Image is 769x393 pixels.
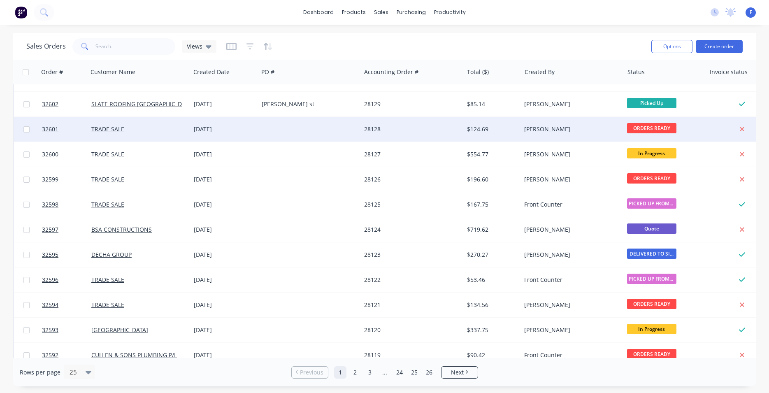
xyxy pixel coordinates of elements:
div: $53.46 [467,276,515,284]
div: [DATE] [194,276,255,284]
span: Rows per page [20,368,60,377]
div: [PERSON_NAME] [524,150,616,158]
div: Created By [525,68,555,76]
a: 32593 [42,318,91,342]
div: Created Date [193,68,230,76]
span: 32595 [42,251,58,259]
span: PICKED UP FROM ... [627,274,676,284]
div: $167.75 [467,200,515,209]
div: [PERSON_NAME] [524,100,616,108]
a: dashboard [299,6,338,19]
div: $337.75 [467,326,515,334]
div: sales [370,6,393,19]
div: [PERSON_NAME] [524,226,616,234]
a: 32602 [42,92,91,116]
span: PICKED UP FROM ... [627,198,676,209]
div: Front Counter [524,351,616,359]
a: TRADE SALE [91,200,124,208]
span: 32598 [42,200,58,209]
div: Total ($) [467,68,489,76]
a: CULLEN & SONS PLUMBING P/L [91,351,177,359]
a: Page 26 [423,366,435,379]
span: Views [187,42,202,51]
span: 32602 [42,100,58,108]
a: 32594 [42,293,91,317]
div: PO # [261,68,274,76]
div: Customer Name [91,68,135,76]
a: 32595 [42,242,91,267]
div: [DATE] [194,175,255,184]
span: F [750,9,752,16]
div: 28120 [364,326,455,334]
a: 32599 [42,167,91,192]
button: Create order [696,40,743,53]
span: 32593 [42,326,58,334]
h1: Sales Orders [26,42,66,50]
span: DELIVERED TO SI... [627,249,676,259]
div: $134.56 [467,301,515,309]
div: $196.60 [467,175,515,184]
span: Quote [627,223,676,234]
a: SLATE ROOFING [GEOGRAPHIC_DATA] [91,100,194,108]
div: $270.27 [467,251,515,259]
a: Page 2 [349,366,361,379]
span: In Progress [627,324,676,334]
img: Factory [15,6,27,19]
a: DECHA GROUP [91,251,132,258]
a: 32597 [42,217,91,242]
a: 32600 [42,142,91,167]
div: products [338,6,370,19]
div: Front Counter [524,200,616,209]
a: TRADE SALE [91,276,124,284]
a: Jump forward [379,366,391,379]
div: [PERSON_NAME] [524,301,616,309]
div: $719.62 [467,226,515,234]
div: [DATE] [194,251,255,259]
span: 32597 [42,226,58,234]
div: $554.77 [467,150,515,158]
div: [PERSON_NAME] [524,251,616,259]
span: Next [451,368,464,377]
div: $90.42 [467,351,515,359]
div: 28121 [364,301,455,309]
a: Page 1 is your current page [334,366,346,379]
a: Page 25 [408,366,421,379]
a: TRADE SALE [91,301,124,309]
span: 32599 [42,175,58,184]
div: 28122 [364,276,455,284]
div: 28127 [364,150,455,158]
div: 28119 [364,351,455,359]
a: 32598 [42,192,91,217]
div: 28129 [364,100,455,108]
div: Order # [41,68,63,76]
a: 32601 [42,117,91,142]
a: Previous page [292,368,328,377]
a: Page 24 [393,366,406,379]
span: In Progress [627,148,676,158]
div: [PERSON_NAME] [524,175,616,184]
div: [DATE] [194,301,255,309]
div: 28123 [364,251,455,259]
span: ORDERS READY [627,123,676,133]
div: purchasing [393,6,430,19]
div: productivity [430,6,470,19]
a: 32596 [42,267,91,292]
a: TRADE SALE [91,125,124,133]
span: 32600 [42,150,58,158]
a: 32592 [42,343,91,367]
span: ORDERS READY [627,173,676,184]
div: [DATE] [194,150,255,158]
a: Next page [441,368,478,377]
div: [DATE] [194,351,255,359]
span: ORDERS READY [627,349,676,359]
div: [DATE] [194,200,255,209]
div: [DATE] [194,226,255,234]
button: Options [651,40,692,53]
span: ORDERS READY [627,299,676,309]
div: 28125 [364,200,455,209]
div: Front Counter [524,276,616,284]
div: 28126 [364,175,455,184]
div: [DATE] [194,125,255,133]
span: 32601 [42,125,58,133]
div: Invoice status [710,68,748,76]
